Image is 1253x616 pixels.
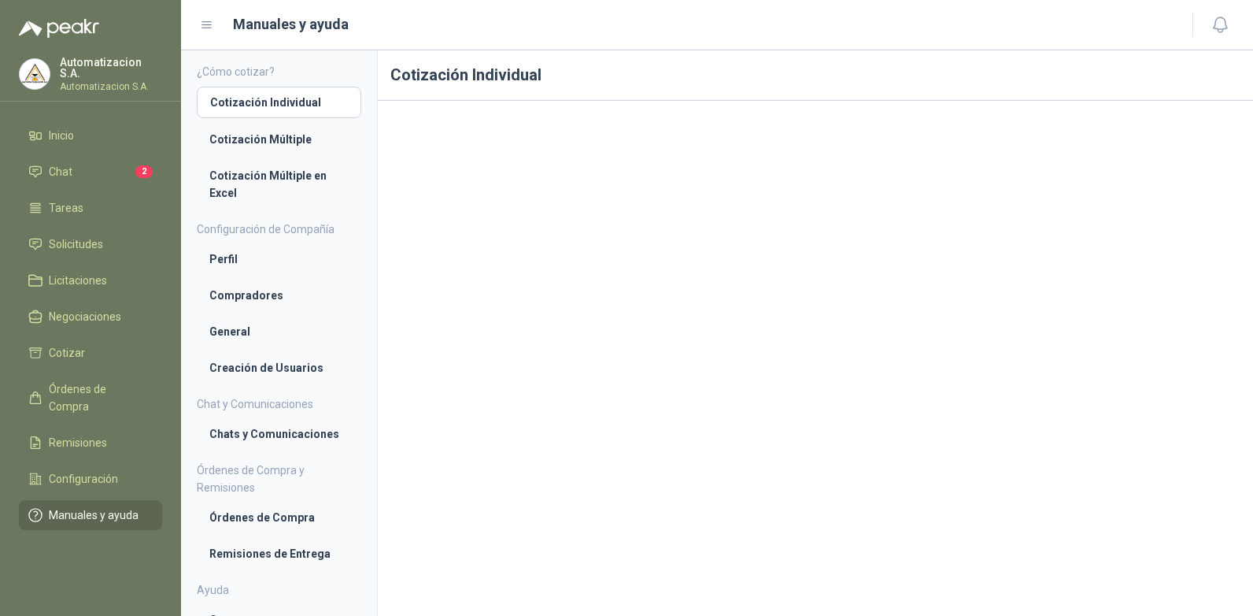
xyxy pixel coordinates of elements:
a: Tareas [19,193,162,223]
li: Chats y Comunicaciones [209,425,349,443]
a: Cotización Individual [197,87,361,118]
span: Inicio [49,127,74,144]
a: Cotización Múltiple en Excel [197,161,361,208]
span: Órdenes de Compra [49,380,147,415]
li: Órdenes de Compra [209,509,349,526]
span: Manuales y ayuda [49,507,139,524]
li: Cotización Individual [210,94,348,111]
a: Negociaciones [19,302,162,332]
a: Perfil [197,244,361,274]
span: Solicitudes [49,236,103,253]
a: Licitaciones [19,265,162,295]
h4: Órdenes de Compra y Remisiones [197,462,361,496]
a: Manuales y ayuda [19,500,162,530]
a: Chats y Comunicaciones [197,419,361,449]
span: Licitaciones [49,272,107,289]
p: Automatizacion S.A. [60,57,162,79]
a: Configuración [19,464,162,494]
li: Cotización Múltiple en Excel [209,167,349,202]
a: Remisiones [19,428,162,458]
h1: Cotización Individual [378,50,1253,101]
a: Cotizar [19,338,162,368]
li: Remisiones de Entrega [209,545,349,562]
li: Compradores [209,287,349,304]
span: Negociaciones [49,308,121,325]
a: Remisiones de Entrega [197,539,361,569]
iframe: 953374dfa75b41f38925b712e2491bfd [390,113,1240,590]
span: Chat [49,163,72,180]
h1: Manuales y ayuda [233,13,349,35]
li: Creación de Usuarios [209,359,349,377]
a: Inicio [19,121,162,150]
a: Chat2 [19,157,162,187]
h4: Ayuda [197,581,361,599]
img: Company Logo [20,59,50,89]
li: Cotización Múltiple [209,131,349,148]
a: General [197,317,361,347]
li: Perfil [209,250,349,268]
span: Remisiones [49,434,107,451]
span: Tareas [49,199,83,217]
a: Solicitudes [19,229,162,259]
li: General [209,323,349,340]
span: Cotizar [49,344,85,362]
a: Cotización Múltiple [197,124,361,154]
img: Logo peakr [19,19,99,38]
a: Creación de Usuarios [197,353,361,383]
p: Automatizacion S.A. [60,82,162,91]
span: Configuración [49,470,118,488]
a: Compradores [197,280,361,310]
h4: Configuración de Compañía [197,221,361,238]
h4: Chat y Comunicaciones [197,395,361,413]
span: 2 [135,165,153,178]
a: Órdenes de Compra [197,503,361,533]
h4: ¿Cómo cotizar? [197,63,361,80]
a: Órdenes de Compra [19,374,162,421]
